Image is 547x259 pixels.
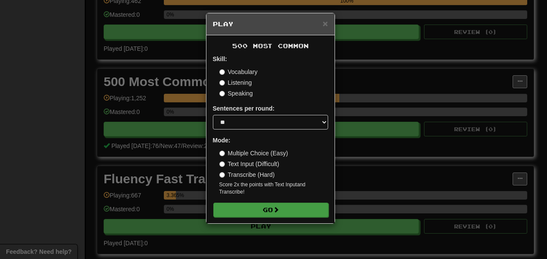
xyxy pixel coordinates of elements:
input: Speaking [219,91,225,96]
button: Go [213,203,329,217]
label: Sentences per round: [213,104,275,113]
strong: Skill: [213,55,227,62]
input: Text Input (Difficult) [219,161,225,167]
label: Listening [219,78,252,87]
span: × [323,18,328,28]
input: Multiple Choice (Easy) [219,151,225,156]
button: Close [323,19,328,28]
small: Score 2x the points with Text Input and Transcribe ! [219,181,328,196]
strong: Mode: [213,137,230,144]
label: Vocabulary [219,68,258,76]
input: Listening [219,80,225,86]
label: Transcribe (Hard) [219,170,275,179]
label: Multiple Choice (Easy) [219,149,288,157]
input: Transcribe (Hard) [219,172,225,178]
label: Text Input (Difficult) [219,160,280,168]
h5: Play [213,20,328,28]
span: 500 Most Common [232,42,309,49]
input: Vocabulary [219,69,225,75]
label: Speaking [219,89,253,98]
